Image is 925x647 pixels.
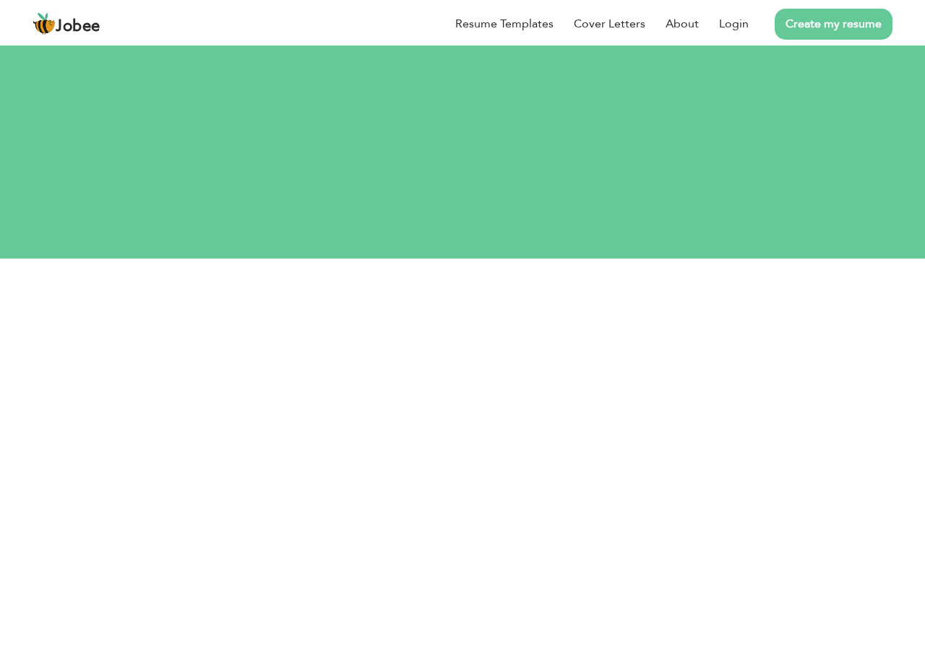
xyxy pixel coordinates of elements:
a: Login [719,15,749,32]
a: Resume Templates [455,15,554,32]
a: Create my resume [775,9,892,40]
a: Jobee [33,12,100,35]
img: jobee.io [33,12,56,35]
a: Cover Letters [574,15,645,32]
span: Jobee [56,19,100,35]
a: About [666,15,699,32]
